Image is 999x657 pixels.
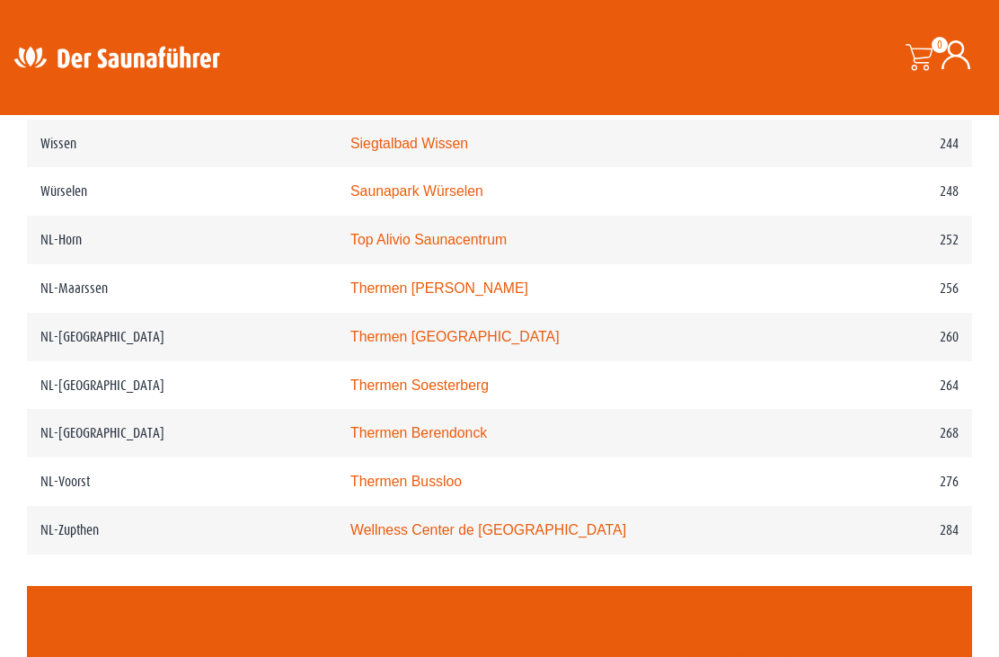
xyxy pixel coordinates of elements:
[802,167,972,216] td: 248
[27,216,337,264] td: NL-Horn
[802,361,972,410] td: 264
[27,120,337,168] td: Wissen
[27,457,337,506] td: NL-Voorst
[932,37,948,53] span: 0
[350,329,560,344] a: Thermen [GEOGRAPHIC_DATA]
[350,522,626,537] a: Wellness Center de [GEOGRAPHIC_DATA]
[27,409,337,457] td: NL-[GEOGRAPHIC_DATA]
[802,457,972,506] td: 276
[27,167,337,216] td: Würselen
[802,216,972,264] td: 252
[802,313,972,361] td: 260
[350,280,528,296] a: Thermen [PERSON_NAME]
[27,361,337,410] td: NL-[GEOGRAPHIC_DATA]
[350,136,468,151] a: Siegtalbad Wissen
[350,232,507,247] a: Top Alivio Saunacentrum
[350,474,462,489] a: Thermen Bussloo
[350,377,489,393] a: Thermen Soesterberg
[802,264,972,313] td: 256
[802,409,972,457] td: 268
[350,425,487,440] a: Thermen Berendonck
[27,313,337,361] td: NL-[GEOGRAPHIC_DATA]
[802,120,972,168] td: 244
[27,506,337,555] td: NL-Zupthen
[350,183,483,199] a: Saunapark Würselen
[802,506,972,555] td: 284
[27,264,337,313] td: NL-Maarssen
